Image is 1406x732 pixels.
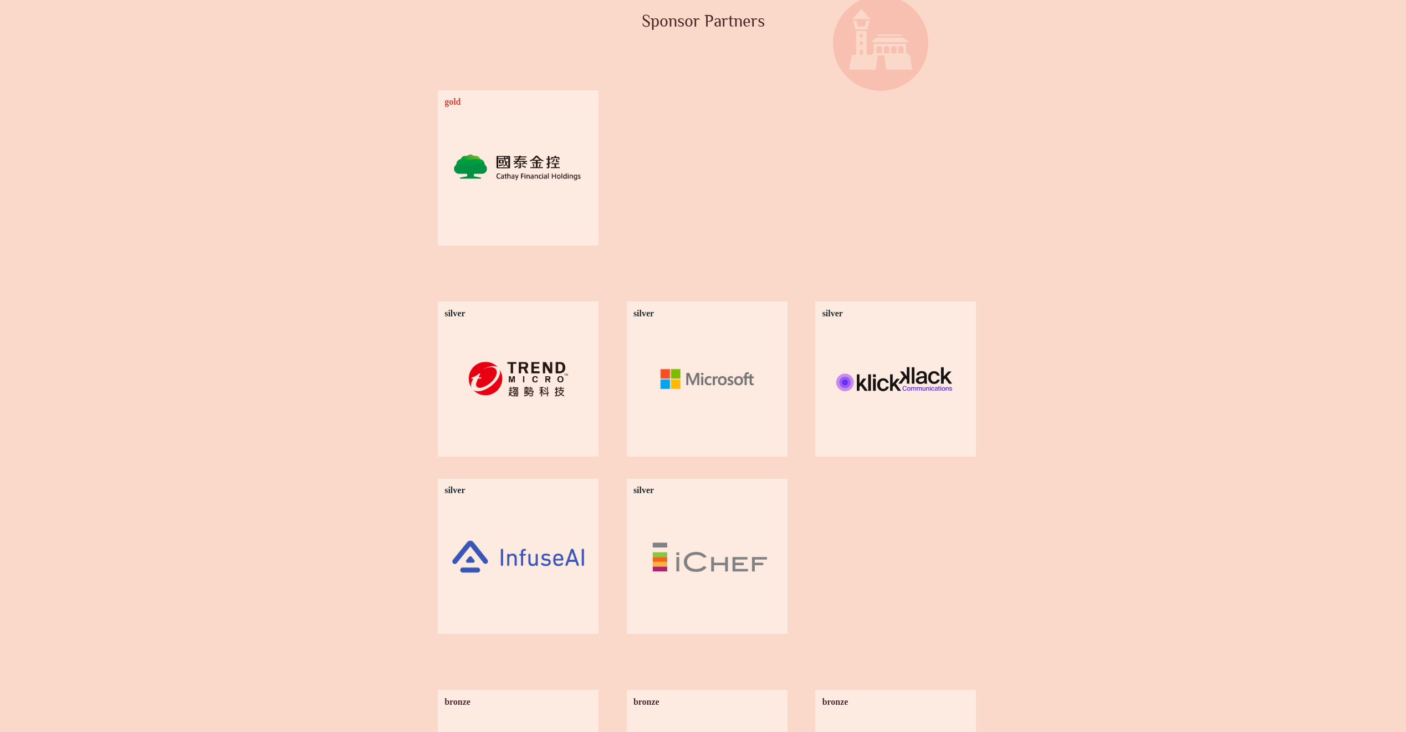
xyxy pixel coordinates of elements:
span: bronze [444,697,471,707]
span: silver [822,309,843,319]
span: bronze [822,697,848,707]
span: silver [633,485,654,495]
span: silver [633,309,654,319]
h2: Sponsor Partners [382,9,1025,34]
span: silver [444,485,465,495]
span: silver [444,309,465,319]
span: bronze [633,697,659,707]
span: gold [444,97,461,107]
